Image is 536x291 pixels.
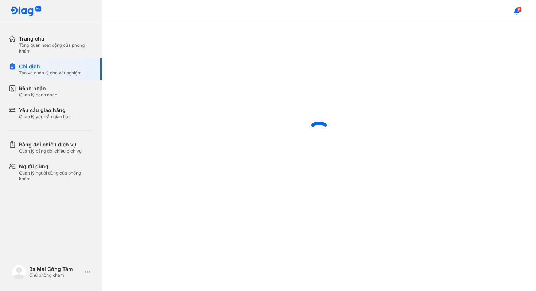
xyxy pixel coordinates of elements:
img: logo [10,6,42,17]
div: Chỉ định [19,63,82,70]
div: Bệnh nhân [19,85,57,92]
div: Bs Mai Công Tâm [29,266,82,272]
div: Yêu cầu giao hàng [19,107,73,114]
div: Quản lý bảng đối chiếu dịch vụ [19,148,82,154]
div: Quản lý người dùng của phòng khám [19,170,93,182]
div: Bảng đối chiếu dịch vụ [19,141,82,148]
img: logo [12,265,26,279]
div: Người dùng [19,163,93,170]
div: Tạo và quản lý đơn xét nghiệm [19,70,82,76]
div: Quản lý bệnh nhân [19,92,57,98]
span: 9 [517,7,521,12]
div: Chủ phòng khám [29,272,82,278]
div: Trang chủ [19,35,93,42]
div: Tổng quan hoạt động của phòng khám [19,42,93,54]
div: Quản lý yêu cầu giao hàng [19,114,73,120]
